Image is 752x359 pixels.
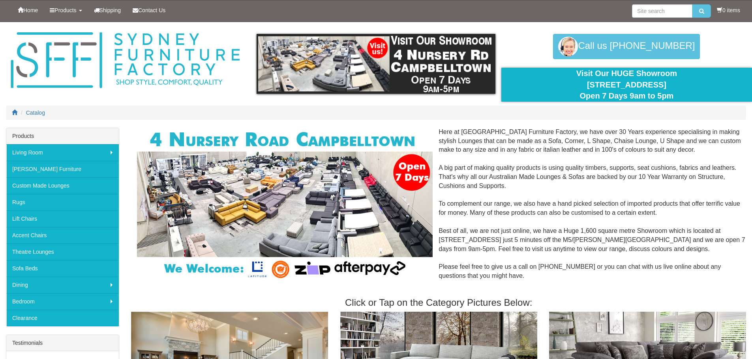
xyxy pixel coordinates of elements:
[138,7,165,13] span: Contact Us
[6,310,119,326] a: Clearance
[6,244,119,260] a: Theatre Lounges
[6,194,119,210] a: Rugs
[131,128,746,290] div: Here at [GEOGRAPHIC_DATA] Furniture Factory, we have over 30 Years experience specialising in mak...
[632,4,692,18] input: Site search
[6,144,119,161] a: Living Room
[26,110,45,116] a: Catalog
[507,68,746,102] div: Visit Our HUGE Showroom [STREET_ADDRESS] Open 7 Days 9am to 5pm
[99,7,121,13] span: Shipping
[6,210,119,227] a: Lift Chairs
[6,177,119,194] a: Custom Made Lounges
[127,0,171,20] a: Contact Us
[131,298,746,308] h3: Click or Tap on the Category Pictures Below:
[54,7,76,13] span: Products
[88,0,127,20] a: Shipping
[6,227,119,244] a: Accent Chairs
[6,128,119,144] div: Products
[6,335,119,351] div: Testimonials
[23,7,38,13] span: Home
[7,30,244,91] img: Sydney Furniture Factory
[717,6,740,14] li: 0 items
[257,34,495,94] img: showroom.gif
[6,277,119,293] a: Dining
[6,260,119,277] a: Sofa Beds
[137,128,433,281] img: Corner Modular Lounges
[6,161,119,177] a: [PERSON_NAME] Furniture
[6,293,119,310] a: Bedroom
[44,0,88,20] a: Products
[12,0,44,20] a: Home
